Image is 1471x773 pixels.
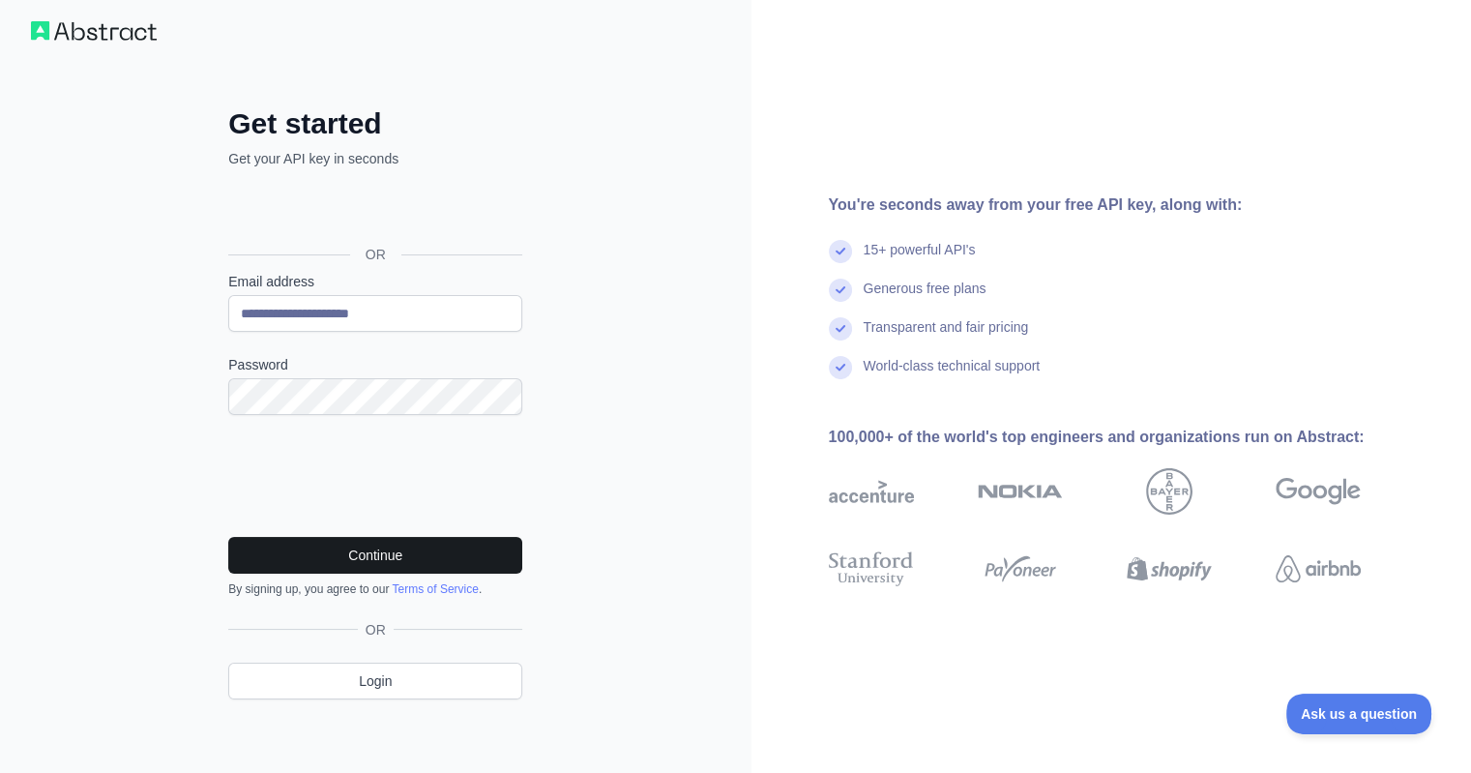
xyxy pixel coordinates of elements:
[978,548,1063,590] img: payoneer
[219,190,528,232] iframe: Sign in with Google Button
[228,581,522,597] div: By signing up, you agree to our .
[228,355,522,374] label: Password
[829,240,852,263] img: check mark
[864,240,976,279] div: 15+ powerful API's
[1286,694,1432,734] iframe: Toggle Customer Support
[1276,548,1361,590] img: airbnb
[228,272,522,291] label: Email address
[358,620,394,639] span: OR
[1276,468,1361,515] img: google
[829,317,852,341] img: check mark
[350,245,401,264] span: OR
[228,149,522,168] p: Get your API key in seconds
[829,468,914,515] img: accenture
[1146,468,1192,515] img: bayer
[228,537,522,574] button: Continue
[1127,548,1212,590] img: shopify
[228,438,522,514] iframe: reCAPTCHA
[864,317,1029,356] div: Transparent and fair pricing
[392,582,478,596] a: Terms of Service
[829,279,852,302] img: check mark
[31,21,157,41] img: Workflow
[228,663,522,699] a: Login
[829,193,1423,217] div: You're seconds away from your free API key, along with:
[228,106,522,141] h2: Get started
[829,548,914,590] img: stanford university
[829,356,852,379] img: check mark
[829,426,1423,449] div: 100,000+ of the world's top engineers and organizations run on Abstract:
[864,279,986,317] div: Generous free plans
[978,468,1063,515] img: nokia
[864,356,1041,395] div: World-class technical support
